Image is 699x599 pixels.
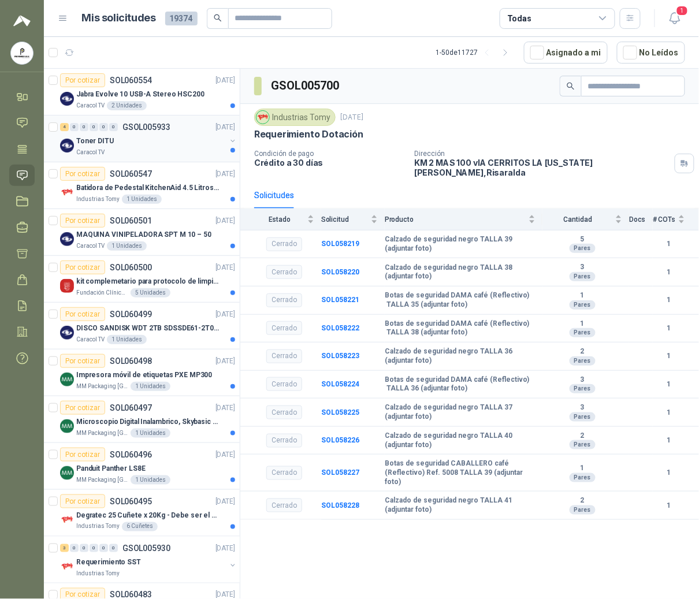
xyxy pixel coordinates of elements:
[617,42,685,64] button: No Leídos
[215,309,235,320] p: [DATE]
[90,544,98,552] div: 0
[110,357,152,365] p: SOL060498
[131,288,170,297] div: 5 Unidades
[60,73,105,87] div: Por cotizar
[76,557,141,568] p: Requerimiento SST
[110,497,152,505] p: SOL060495
[110,170,152,178] p: SOL060547
[76,288,128,297] p: Fundación Clínica Shaio
[70,544,79,552] div: 0
[131,475,170,485] div: 1 Unidades
[76,510,220,521] p: Degratec 25 Cuñete x 20Kg - Debe ser el de Tecnas (por ahora homologado) - (Adjuntar ficha técnica)
[215,169,235,180] p: [DATE]
[60,167,105,181] div: Por cotizar
[340,112,363,123] p: [DATE]
[653,295,685,306] b: 1
[215,215,235,226] p: [DATE]
[385,263,536,281] b: Calzado de seguridad negro TALLA 38 (adjuntar foto)
[82,10,156,27] h1: Mis solicitudes
[570,473,596,482] div: Pares
[385,235,536,253] b: Calzado de seguridad negro TALLA 39 (adjuntar foto)
[60,513,74,527] img: Company Logo
[44,209,240,256] a: Por cotizarSOL060501[DATE] Company LogoMAQUINA VINIPELADORA SPT M 10 – 50Caracol TV1 Unidades
[570,300,596,310] div: Pares
[542,464,622,473] b: 1
[76,89,205,100] p: Jabra Evolve 10 USB-A Stereo HSC200
[44,162,240,209] a: Por cotizarSOL060547[DATE] Company LogoBatidora de Pedestal KitchenAid 4.5 Litros Delux PlateadoI...
[254,215,305,224] span: Estado
[266,293,302,307] div: Cerrado
[653,467,685,478] b: 1
[76,475,128,485] p: MM Packaging [GEOGRAPHIC_DATA]
[76,370,212,381] p: Impresora móvil de etiquetas PXE MP300
[676,5,689,16] span: 1
[266,466,302,480] div: Cerrado
[60,373,74,386] img: Company Logo
[122,544,170,552] p: GSOL005930
[60,92,74,106] img: Company Logo
[131,382,170,391] div: 1 Unidades
[653,351,685,362] b: 1
[385,431,536,449] b: Calzado de seguridad negro TALLA 40 (adjuntar foto)
[76,382,128,391] p: MM Packaging [GEOGRAPHIC_DATA]
[254,109,336,126] div: Industrias Tomy
[570,384,596,393] div: Pares
[107,101,147,110] div: 2 Unidades
[542,319,622,329] b: 1
[266,237,302,251] div: Cerrado
[266,349,302,363] div: Cerrado
[60,544,69,552] div: 3
[110,451,152,459] p: SOL060496
[570,440,596,449] div: Pares
[570,412,596,422] div: Pares
[653,379,685,390] b: 1
[385,403,536,421] b: Calzado de seguridad negro TALLA 37 (adjuntar foto)
[60,419,74,433] img: Company Logo
[44,303,240,349] a: Por cotizarSOL060499[DATE] Company LogoDISCO SANDISK WDT 2TB SDSSDE61-2T00-G25Caracol TV1 Unidades
[321,468,359,477] b: SOL058227
[542,403,622,412] b: 3
[664,8,685,29] button: 1
[256,111,269,124] img: Company Logo
[60,354,105,368] div: Por cotizar
[60,261,105,274] div: Por cotizar
[13,14,31,28] img: Logo peakr
[214,14,222,22] span: search
[215,356,235,367] p: [DATE]
[414,150,670,158] p: Dirección
[321,380,359,388] a: SOL058224
[110,263,152,271] p: SOL060500
[385,375,536,393] b: Botas de seguridad DAMA café (Reflectivo) TALLA 36 (adjuntar foto)
[653,435,685,446] b: 1
[542,431,622,441] b: 2
[266,265,302,279] div: Cerrado
[60,466,74,480] img: Company Logo
[321,240,359,248] a: SOL058219
[271,77,341,95] h3: GSOL005700
[321,501,359,509] b: SOL058228
[570,328,596,337] div: Pares
[60,139,74,152] img: Company Logo
[110,404,152,412] p: SOL060497
[131,429,170,438] div: 1 Unidades
[70,123,79,131] div: 0
[266,498,302,512] div: Cerrado
[321,352,359,360] b: SOL058223
[60,560,74,574] img: Company Logo
[570,505,596,515] div: Pares
[60,307,105,321] div: Por cotizar
[110,591,152,599] p: SOL060483
[570,356,596,366] div: Pares
[215,122,235,133] p: [DATE]
[60,326,74,340] img: Company Logo
[76,335,105,344] p: Caracol TV
[629,209,653,230] th: Docs
[321,268,359,276] a: SOL058220
[76,229,211,240] p: MAQUINA VINIPELADORA SPT M 10 – 50
[99,123,108,131] div: 0
[254,128,363,140] p: Requerimiento Dotación
[385,291,536,309] b: Botas de seguridad DAMA café (Reflectivo) TALLA 35 (adjuntar foto)
[80,123,88,131] div: 0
